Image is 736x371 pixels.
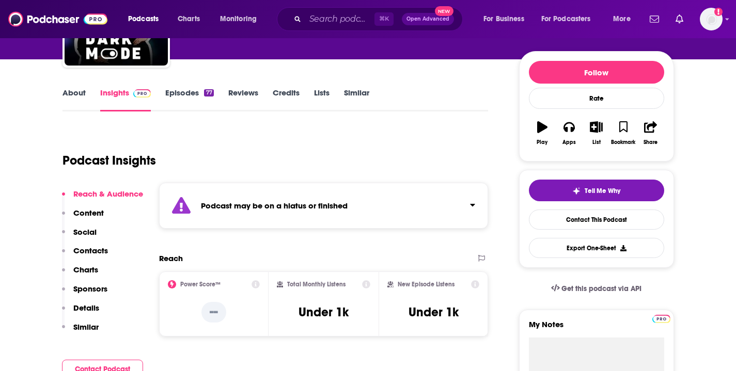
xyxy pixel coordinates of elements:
[543,276,650,301] a: Get this podcast via API
[611,139,635,146] div: Bookmark
[73,265,98,275] p: Charts
[73,227,97,237] p: Social
[537,139,547,146] div: Play
[529,319,664,337] label: My Notes
[100,88,151,111] a: InsightsPodchaser Pro
[159,183,489,229] section: Click to expand status details
[606,11,644,27] button: open menu
[128,12,159,26] span: Podcasts
[529,61,664,84] button: Follow
[556,115,583,152] button: Apps
[273,88,300,111] a: Credits
[62,284,107,303] button: Sponsors
[529,209,664,230] a: Contact This Podcast
[62,322,99,341] button: Similar
[435,6,453,16] span: New
[652,315,670,323] img: Podchaser Pro
[652,313,670,323] a: Pro website
[73,322,99,332] p: Similar
[159,253,183,263] h2: Reach
[201,201,348,211] strong: Podcast may be on a hiatus or finished
[204,89,213,96] div: 77
[592,139,601,146] div: List
[73,284,107,294] p: Sponsors
[287,7,473,31] div: Search podcasts, credits, & more...
[299,304,349,320] h3: Under 1k
[171,11,206,27] a: Charts
[228,88,258,111] a: Reviews
[287,281,346,288] h2: Total Monthly Listens
[561,284,641,293] span: Get this podcast via API
[583,115,609,152] button: List
[402,13,454,25] button: Open AdvancedNew
[535,11,606,27] button: open menu
[62,265,98,284] button: Charts
[406,17,449,22] span: Open Advanced
[213,11,270,27] button: open menu
[374,12,394,26] span: ⌘ K
[700,8,723,30] span: Logged in as AnthonyLam
[62,246,108,265] button: Contacts
[541,12,591,26] span: For Podcasters
[62,153,156,168] h1: Podcast Insights
[62,208,104,227] button: Content
[165,88,213,111] a: Episodes77
[305,11,374,27] input: Search podcasts, credits, & more...
[644,139,657,146] div: Share
[409,304,459,320] h3: Under 1k
[73,208,104,218] p: Content
[344,88,369,111] a: Similar
[62,303,99,322] button: Details
[133,89,151,98] img: Podchaser Pro
[8,9,107,29] img: Podchaser - Follow, Share and Rate Podcasts
[529,115,556,152] button: Play
[201,302,226,322] p: --
[572,187,581,195] img: tell me why sparkle
[178,12,200,26] span: Charts
[529,88,664,109] div: Rate
[700,8,723,30] button: Show profile menu
[646,10,663,28] a: Show notifications dropdown
[62,227,97,246] button: Social
[700,8,723,30] img: User Profile
[180,281,221,288] h2: Power Score™
[613,12,631,26] span: More
[314,88,330,111] a: Lists
[714,8,723,16] svg: Add a profile image
[529,238,664,258] button: Export One-Sheet
[73,303,99,313] p: Details
[637,115,664,152] button: Share
[121,11,172,27] button: open menu
[483,12,524,26] span: For Business
[529,180,664,201] button: tell me why sparkleTell Me Why
[671,10,687,28] a: Show notifications dropdown
[585,187,620,195] span: Tell Me Why
[398,281,455,288] h2: New Episode Listens
[476,11,537,27] button: open menu
[62,189,143,208] button: Reach & Audience
[62,88,86,111] a: About
[220,12,257,26] span: Monitoring
[73,189,143,199] p: Reach & Audience
[562,139,576,146] div: Apps
[73,246,108,255] p: Contacts
[610,115,637,152] button: Bookmark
